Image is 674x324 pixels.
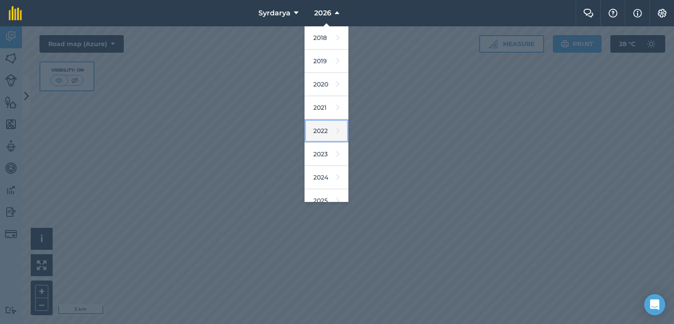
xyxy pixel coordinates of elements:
[305,189,348,212] a: 2025
[305,26,348,50] a: 2018
[305,119,348,143] a: 2022
[608,9,618,18] img: A question mark icon
[258,8,290,18] span: Syrdarya
[657,9,667,18] img: A cog icon
[9,6,22,20] img: fieldmargin Logo
[305,73,348,96] a: 2020
[305,143,348,166] a: 2023
[305,96,348,119] a: 2021
[583,9,594,18] img: Two speech bubbles overlapping with the left bubble in the forefront
[633,8,642,18] img: svg+xml;base64,PHN2ZyB4bWxucz0iaHR0cDovL3d3dy53My5vcmcvMjAwMC9zdmciIHdpZHRoPSIxNyIgaGVpZ2h0PSIxNy...
[305,50,348,73] a: 2019
[314,8,331,18] span: 2026
[644,294,665,315] div: Open Intercom Messenger
[305,166,348,189] a: 2024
